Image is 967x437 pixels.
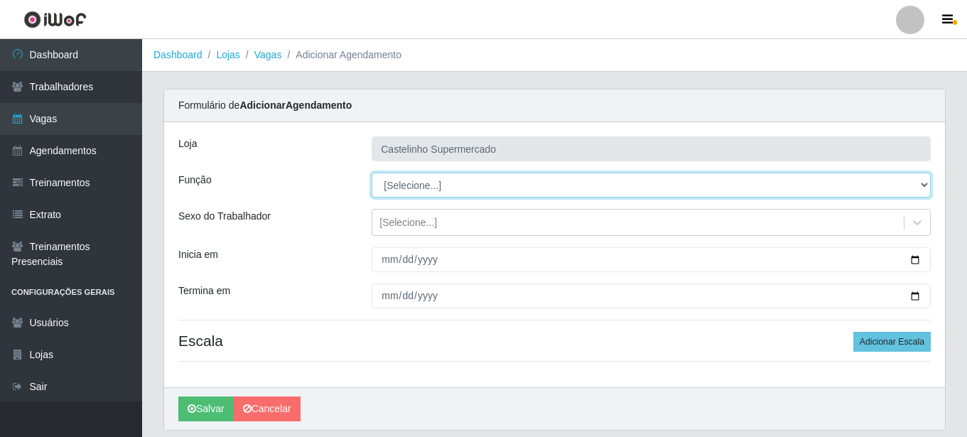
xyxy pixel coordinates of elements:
[153,49,202,60] a: Dashboard
[239,99,352,111] strong: Adicionar Agendamento
[178,247,218,262] label: Inicia em
[178,396,234,421] button: Salvar
[853,332,931,352] button: Adicionar Escala
[142,39,967,72] nav: breadcrumb
[281,48,401,63] li: Adicionar Agendamento
[178,136,197,151] label: Loja
[379,215,437,230] div: [Selecione...]
[234,396,301,421] a: Cancelar
[254,49,282,60] a: Vagas
[178,284,230,298] label: Termina em
[23,11,87,28] img: CoreUI Logo
[178,173,212,188] label: Função
[178,332,931,350] h4: Escala
[216,49,239,60] a: Lojas
[372,247,931,272] input: 00/00/0000
[372,284,931,308] input: 00/00/0000
[178,209,271,224] label: Sexo do Trabalhador
[164,90,945,122] div: Formulário de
